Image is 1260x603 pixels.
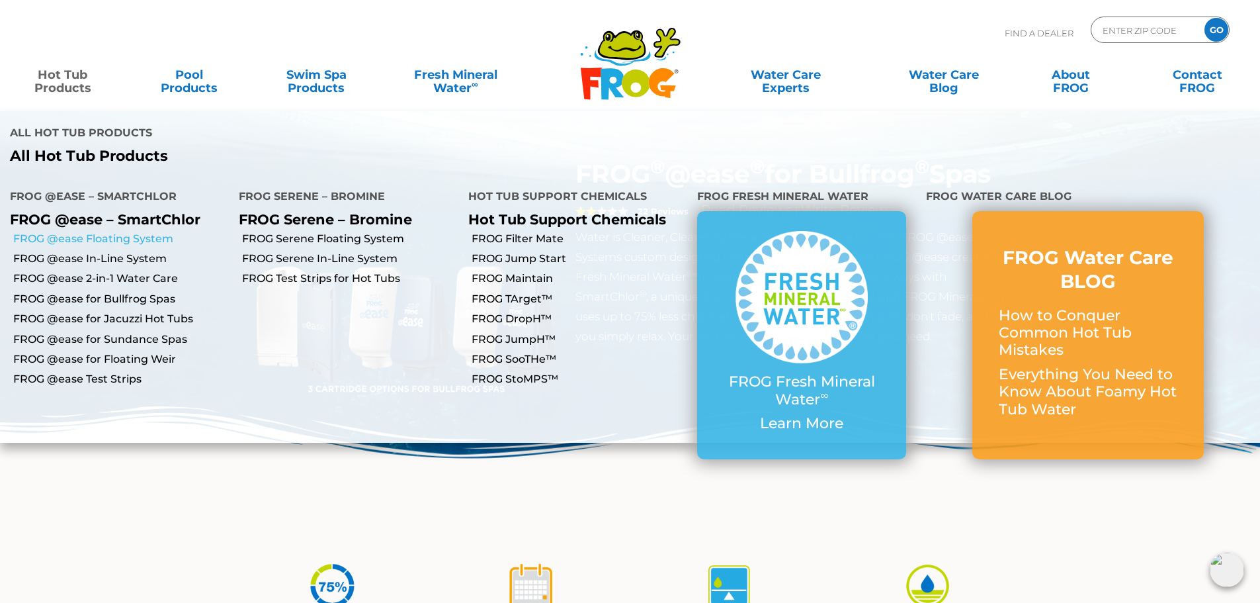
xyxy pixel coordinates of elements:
[999,246,1177,294] h3: FROG Water Care BLOG
[13,232,229,246] a: FROG @ease Floating System
[242,271,458,286] a: FROG Test Strips for Hot Tubs
[468,185,677,211] h4: Hot Tub Support Chemicals
[13,352,229,367] a: FROG @ease for Floating Weir
[13,312,229,326] a: FROG @ease for Jacuzzi Hot Tubs
[1210,553,1244,587] img: openIcon
[242,252,458,266] a: FROG Serene In-Line System
[894,62,993,88] a: Water CareBlog
[10,148,620,165] a: All Hot Tub Products
[239,185,448,211] h4: FROG Serene – Bromine
[239,211,448,228] p: FROG Serene – Bromine
[1005,17,1073,50] p: Find A Dealer
[1101,21,1191,40] input: Zip Code Form
[999,307,1177,359] p: How to Conquer Common Hot Tub Mistakes
[13,62,112,88] a: Hot TubProducts
[472,372,687,387] a: FROG StoMPS™
[472,312,687,326] a: FROG DropH™
[10,211,219,228] p: FROG @ease – SmartChlor
[820,389,828,402] sup: ∞
[472,232,687,246] a: FROG Filter Mate
[472,79,478,89] sup: ∞
[242,232,458,246] a: FROG Serene Floating System
[724,415,880,432] p: Learn More
[140,62,239,88] a: PoolProducts
[13,252,229,266] a: FROG @ease In-Line System
[10,185,219,211] h4: FROG @ease – SmartChlor
[1148,62,1247,88] a: ContactFROG
[1021,62,1120,88] a: AboutFROG
[468,211,666,228] a: Hot Tub Support Chemicals
[13,332,229,347] a: FROG @ease for Sundance Spas
[472,352,687,367] a: FROG SooTHe™
[724,231,880,439] a: FROG Fresh Mineral Water∞ Learn More
[999,246,1177,425] a: FROG Water Care BLOG How to Conquer Common Hot Tub Mistakes Everything You Need to Know About Foa...
[1204,18,1228,42] input: GO
[267,62,366,88] a: Swim SpaProducts
[13,292,229,306] a: FROG @ease for Bullfrog Spas
[13,372,229,387] a: FROG @ease Test Strips
[999,366,1177,418] p: Everything You Need to Know About Foamy Hot Tub Water
[472,292,687,306] a: FROG TArget™
[697,185,906,211] h4: FROG Fresh Mineral Water
[472,252,687,266] a: FROG Jump Start
[472,332,687,347] a: FROG JumpH™
[926,185,1250,211] h4: FROG Water Care Blog
[472,271,687,286] a: FROG Maintain
[724,373,880,408] p: FROG Fresh Mineral Water
[394,62,517,88] a: Fresh MineralWater∞
[13,271,229,286] a: FROG @ease 2-in-1 Water Care
[10,121,620,148] h4: All Hot Tub Products
[706,62,866,88] a: Water CareExperts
